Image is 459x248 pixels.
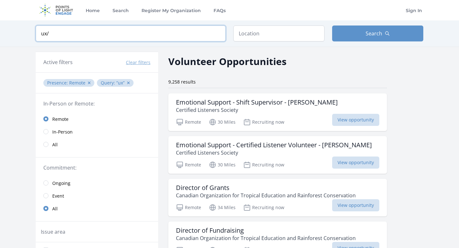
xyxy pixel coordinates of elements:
p: Canadian Organization for Tropical Education and Rainforest Conservation [176,192,356,199]
a: Remote [36,113,158,125]
legend: In-Person or Remote: [43,100,150,107]
p: Remote [176,118,201,126]
button: Search [332,26,423,41]
input: Keyword [36,26,226,41]
p: Certified Listeners Society [176,106,338,114]
span: 9,258 results [168,79,196,85]
a: Director of Grants Canadian Organization for Tropical Education and Rainforest Conservation Remot... [168,179,387,216]
p: 30 Miles [209,118,236,126]
input: Location [233,26,324,41]
span: Remote [69,80,85,86]
span: All [52,142,58,148]
p: Certified Listeners Society [176,149,372,157]
span: Ongoing [52,180,70,186]
h3: Emotional Support - Certified Listener Volunteer - [PERSON_NAME] [176,141,372,149]
a: All [36,138,158,151]
span: View opportunity [332,157,379,169]
a: Emotional Support - Certified Listener Volunteer - [PERSON_NAME] Certified Listeners Society Remo... [168,136,387,174]
a: Emotional Support - Shift Supervisor - [PERSON_NAME] Certified Listeners Society Remote 30 Miles ... [168,93,387,131]
span: Search [366,30,382,37]
span: In-Person [52,129,73,135]
p: 30 Miles [209,161,236,169]
legend: Commitment: [43,164,150,171]
span: View opportunity [332,199,379,211]
a: All [36,202,158,215]
p: Remote [176,204,201,211]
button: ✕ [127,80,130,86]
h3: Emotional Support - Shift Supervisor - [PERSON_NAME] [176,98,338,106]
p: Remote [176,161,201,169]
h3: Director of Grants [176,184,356,192]
p: 34 Miles [209,204,236,211]
button: Clear filters [126,59,150,66]
span: Presence : [47,80,69,86]
q: ux [116,80,125,86]
span: Query : [101,80,116,86]
p: Recruiting now [243,118,284,126]
h3: Active filters [43,58,73,66]
legend: Issue area [41,228,65,236]
h2: Volunteer Opportunities [168,54,287,69]
h3: Director of Fundraising [176,227,356,234]
a: Ongoing [36,177,158,189]
p: Canadian Organization for Tropical Education and Rainforest Conservation [176,234,356,242]
span: Remote [52,116,69,122]
p: Recruiting now [243,204,284,211]
a: Event [36,189,158,202]
span: Event [52,193,64,199]
p: Recruiting now [243,161,284,169]
span: All [52,206,58,212]
a: In-Person [36,125,158,138]
button: ✕ [87,80,91,86]
span: View opportunity [332,114,379,126]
